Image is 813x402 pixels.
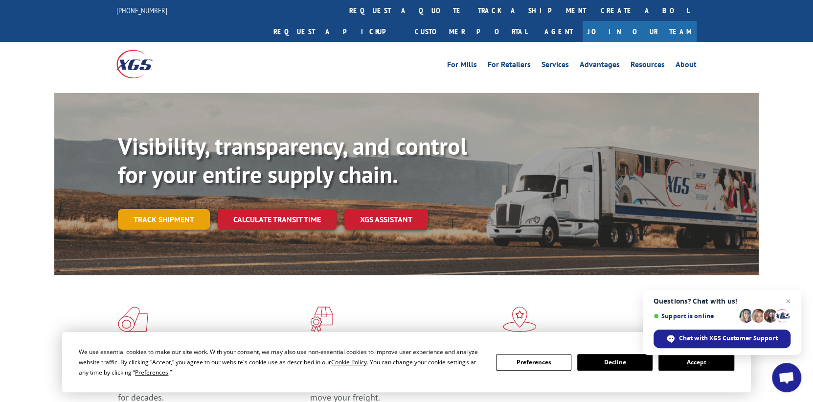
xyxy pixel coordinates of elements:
[79,347,484,378] div: We use essential cookies to make our site work. With your consent, we may also use non-essential ...
[118,209,210,230] a: Track shipment
[266,21,407,42] a: Request a pickup
[654,312,736,320] span: Support is online
[135,368,168,377] span: Preferences
[310,307,333,332] img: xgs-icon-focused-on-flooring-red
[407,21,535,42] a: Customer Portal
[577,354,653,371] button: Decline
[676,61,697,71] a: About
[580,61,620,71] a: Advantages
[116,5,167,15] a: [PHONE_NUMBER]
[488,61,531,71] a: For Retailers
[118,307,148,332] img: xgs-icon-total-supply-chain-intelligence-red
[118,131,467,189] b: Visibility, transparency, and control for your entire supply chain.
[583,21,697,42] a: Join Our Team
[218,209,337,230] a: Calculate transit time
[658,354,734,371] button: Accept
[631,61,665,71] a: Resources
[331,358,367,366] span: Cookie Policy
[654,297,790,305] span: Questions? Chat with us!
[62,332,751,392] div: Cookie Consent Prompt
[535,21,583,42] a: Agent
[503,307,537,332] img: xgs-icon-flagship-distribution-model-red
[679,334,778,343] span: Chat with XGS Customer Support
[496,354,571,371] button: Preferences
[447,61,477,71] a: For Mills
[344,209,428,230] a: XGS ASSISTANT
[654,330,790,348] span: Chat with XGS Customer Support
[542,61,569,71] a: Services
[772,363,801,392] a: Open chat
